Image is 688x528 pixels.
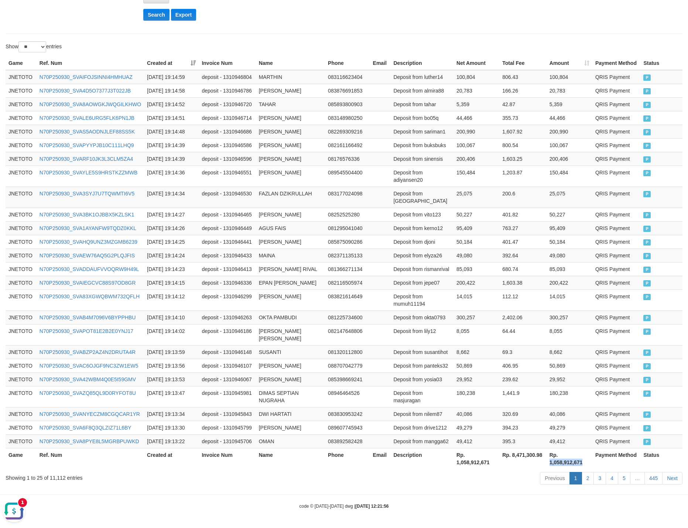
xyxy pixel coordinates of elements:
[540,472,569,484] a: Previous
[547,262,592,276] td: 85,093
[643,280,651,286] span: PAID
[40,142,134,148] a: N70P250930_SVAPYYPJB10C111LHQ9
[40,191,134,197] a: N70P250930_SVA3SYJ7U7TQWMTI6V5
[18,41,46,52] select: Showentries
[582,472,594,484] a: 2
[569,472,582,484] a: 1
[499,56,547,70] th: Total Fee
[592,125,640,138] td: QRIS Payment
[390,372,453,386] td: Deposit from yosia03
[453,324,499,345] td: 8,055
[144,324,199,345] td: [DATE] 19:14:02
[643,390,651,397] span: PAID
[199,407,256,421] td: deposit - 1310945843
[199,84,256,97] td: deposit - 1310946786
[547,152,592,166] td: 200,406
[144,187,199,208] td: [DATE] 19:14:34
[199,249,256,262] td: deposit - 1310946433
[453,221,499,235] td: 95,409
[6,386,37,407] td: JNETOTO
[499,70,547,84] td: 806.43
[499,262,547,276] td: 680.74
[390,262,453,276] td: Deposit from rismanrival
[40,115,134,121] a: N70P250930_SVALE6URG5FLK6PN1JB
[390,138,453,152] td: Deposit from buksbuks
[6,235,37,249] td: JNETOTO
[144,262,199,276] td: [DATE] 19:14:23
[547,138,592,152] td: 100,067
[592,276,640,289] td: QRIS Payment
[199,372,256,386] td: deposit - 1310946067
[256,152,325,166] td: [PERSON_NAME]
[325,56,370,70] th: Phone
[6,138,37,152] td: JNETOTO
[643,88,651,94] span: PAID
[6,372,37,386] td: JNETOTO
[144,56,199,70] th: Created at: activate to sort column ascending
[499,289,547,310] td: 112.12
[144,359,199,372] td: [DATE] 19:13:56
[144,208,199,221] td: [DATE] 19:14:27
[256,407,325,421] td: DWI HARTATI
[644,472,663,484] a: 445
[40,411,140,417] a: N70P250930_SVANYECZM8CGQCAR1YR
[499,208,547,221] td: 401.82
[643,363,651,369] span: PAID
[592,84,640,97] td: QRIS Payment
[592,221,640,235] td: QRIS Payment
[325,249,370,262] td: 082371135133
[499,249,547,262] td: 392.64
[256,345,325,359] td: SUSANTI
[453,70,499,84] td: 100,804
[40,390,136,396] a: N70P250930_SVAZQ85QL9D0RYFOT8U
[144,138,199,152] td: [DATE] 19:14:39
[390,289,453,310] td: Deposit from mumuh11194
[199,221,256,235] td: deposit - 1310946449
[640,56,682,70] th: Status
[390,249,453,262] td: Deposit from elyza26
[547,359,592,372] td: 50,869
[390,345,453,359] td: Deposit from susantihot
[643,191,651,197] span: PAID
[453,289,499,310] td: 14,015
[6,276,37,289] td: JNETOTO
[453,345,499,359] td: 8,662
[643,377,651,383] span: PAID
[499,111,547,125] td: 355.73
[144,152,199,166] td: [DATE] 19:14:39
[592,386,640,407] td: QRIS Payment
[6,84,37,97] td: JNETOTO
[593,472,606,484] a: 3
[256,187,325,208] td: FAZLAN DZIKRULLAH
[592,289,640,310] td: QRIS Payment
[144,372,199,386] td: [DATE] 19:13:53
[499,97,547,111] td: 42.87
[325,276,370,289] td: 082116505974
[390,84,453,97] td: Deposit from almira88
[547,289,592,310] td: 14,015
[390,235,453,249] td: Deposit from djoni
[40,129,135,135] a: N70P250930_SVAS5AODNJLEF88SS5K
[643,267,651,273] span: PAID
[592,324,640,345] td: QRIS Payment
[256,386,325,407] td: DIMAS SEPTIAN NUGRAHA
[592,187,640,208] td: QRIS Payment
[199,187,256,208] td: deposit - 1310946530
[499,310,547,324] td: 2,402.06
[390,166,453,187] td: Deposit from adiyansen20
[40,253,135,258] a: N70P250930_SVAEW76AQ5G2PLQJFIS
[643,156,651,163] span: PAID
[499,359,547,372] td: 406.95
[547,187,592,208] td: 25,075
[144,310,199,324] td: [DATE] 19:14:10
[325,372,370,386] td: 085398669241
[630,472,645,484] a: …
[592,345,640,359] td: QRIS Payment
[453,249,499,262] td: 49,080
[144,407,199,421] td: [DATE] 19:13:34
[325,359,370,372] td: 088707042779
[592,249,640,262] td: QRIS Payment
[325,138,370,152] td: 082161166492
[40,293,140,299] a: N70P250930_SVA83XGWQBWM732QFLH
[390,70,453,84] td: Deposit from luther14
